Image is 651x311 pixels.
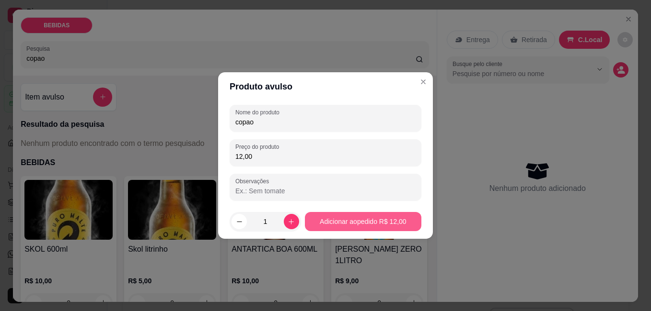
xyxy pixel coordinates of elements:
button: increase-product-quantity [284,214,299,229]
button: decrease-product-quantity [232,214,247,229]
button: Close [416,74,431,89]
label: Nome do produto [235,108,283,116]
input: Nome do produto [235,117,416,127]
button: Adicionar aopedido R$ 12,00 [305,212,421,231]
header: Produto avulso [218,72,433,101]
input: Preço do produto [235,152,416,161]
label: Preço do produto [235,143,282,151]
input: Observações [235,186,416,196]
label: Observações [235,177,272,185]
